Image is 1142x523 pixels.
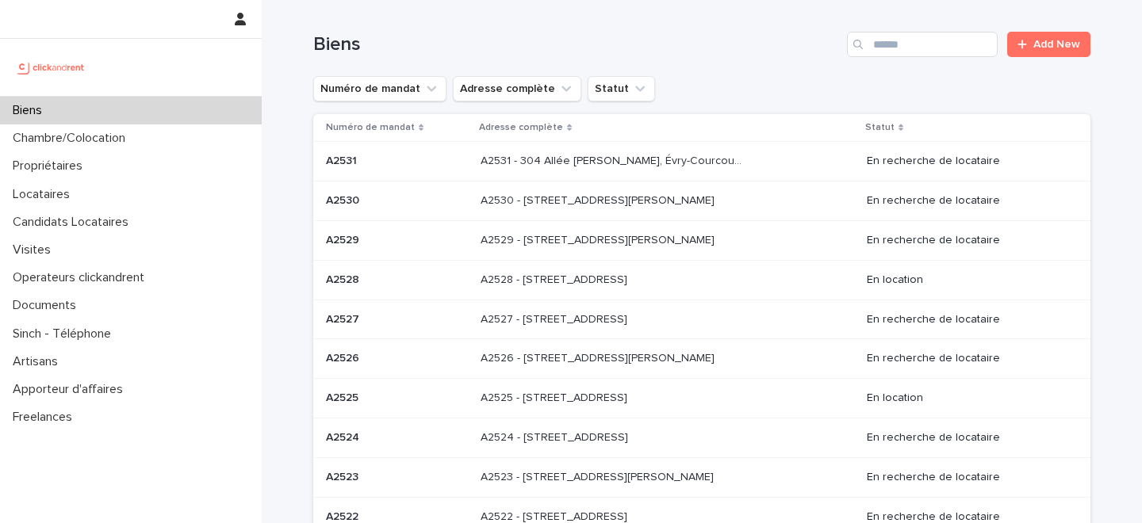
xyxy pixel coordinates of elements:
[867,471,1065,484] p: En recherche de locataire
[867,431,1065,445] p: En recherche de locataire
[867,391,1065,405] p: En location
[313,142,1090,181] tr: A2531A2531 A2531 - 304 Allée [PERSON_NAME], Évry-Courcouronnes 91000A2531 - 304 Allée [PERSON_NAM...
[867,352,1065,365] p: En recherche de locataire
[867,273,1065,287] p: En location
[6,270,157,285] p: Operateurs clickandrent
[588,76,655,101] button: Statut
[313,418,1090,457] tr: A2524A2524 A2524 - [STREET_ADDRESS]A2524 - [STREET_ADDRESS] En recherche de locataire
[313,339,1090,379] tr: A2526A2526 A2526 - [STREET_ADDRESS][PERSON_NAME]A2526 - [STREET_ADDRESS][PERSON_NAME] En recherch...
[326,270,362,287] p: A2528
[313,76,446,101] button: Numéro de mandat
[453,76,581,101] button: Adresse complète
[6,382,136,397] p: Apporteur d'affaires
[865,119,895,136] p: Statut
[326,388,362,405] p: A2525
[1033,39,1080,50] span: Add New
[867,194,1065,208] p: En recherche de locataire
[867,313,1065,326] p: En recherche de locataire
[1007,32,1090,57] a: Add New
[326,231,362,247] p: A2529
[481,428,631,445] p: A2524 - [STREET_ADDRESS]
[481,151,748,168] p: A2531 - 304 Allée Pablo Neruda, Évry-Courcouronnes 91000
[6,354,71,369] p: Artisans
[6,158,95,174] p: Propriétaires
[867,234,1065,247] p: En recherche de locataire
[6,242,63,258] p: Visites
[6,187,82,202] p: Locataires
[481,310,630,326] p: A2527 - [STREET_ADDRESS]
[481,231,718,247] p: A2529 - 14 rue Honoré de Balzac, Garges-lès-Gonesse 95140
[313,300,1090,339] tr: A2527A2527 A2527 - [STREET_ADDRESS]A2527 - [STREET_ADDRESS] En recherche de locataire
[313,457,1090,497] tr: A2523A2523 A2523 - [STREET_ADDRESS][PERSON_NAME]A2523 - [STREET_ADDRESS][PERSON_NAME] En recherch...
[6,103,55,118] p: Biens
[6,410,85,425] p: Freelances
[313,181,1090,221] tr: A2530A2530 A2530 - [STREET_ADDRESS][PERSON_NAME]A2530 - [STREET_ADDRESS][PERSON_NAME] En recherch...
[481,191,718,208] p: A2530 - [STREET_ADDRESS][PERSON_NAME]
[481,349,718,365] p: A2526 - [STREET_ADDRESS][PERSON_NAME]
[326,151,360,168] p: A2531
[313,33,841,56] h1: Biens
[326,349,362,365] p: A2526
[326,191,362,208] p: A2530
[867,155,1065,168] p: En recherche de locataire
[6,131,138,146] p: Chambre/Colocation
[6,298,89,313] p: Documents
[326,428,362,445] p: A2524
[313,260,1090,300] tr: A2528A2528 A2528 - [STREET_ADDRESS]A2528 - [STREET_ADDRESS] En location
[326,119,415,136] p: Numéro de mandat
[481,388,630,405] p: A2525 - [STREET_ADDRESS]
[479,119,563,136] p: Adresse complète
[313,220,1090,260] tr: A2529A2529 A2529 - [STREET_ADDRESS][PERSON_NAME]A2529 - [STREET_ADDRESS][PERSON_NAME] En recherch...
[6,326,124,342] p: Sinch - Téléphone
[481,270,630,287] p: A2528 - [STREET_ADDRESS]
[13,52,90,83] img: UCB0brd3T0yccxBKYDjQ
[326,468,362,484] p: A2523
[313,379,1090,418] tr: A2525A2525 A2525 - [STREET_ADDRESS]A2525 - [STREET_ADDRESS] En location
[6,215,141,230] p: Candidats Locataires
[847,32,998,57] input: Search
[481,468,717,484] p: A2523 - 18 quai Alphonse Le Gallo, Boulogne-Billancourt 92100
[326,310,362,326] p: A2527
